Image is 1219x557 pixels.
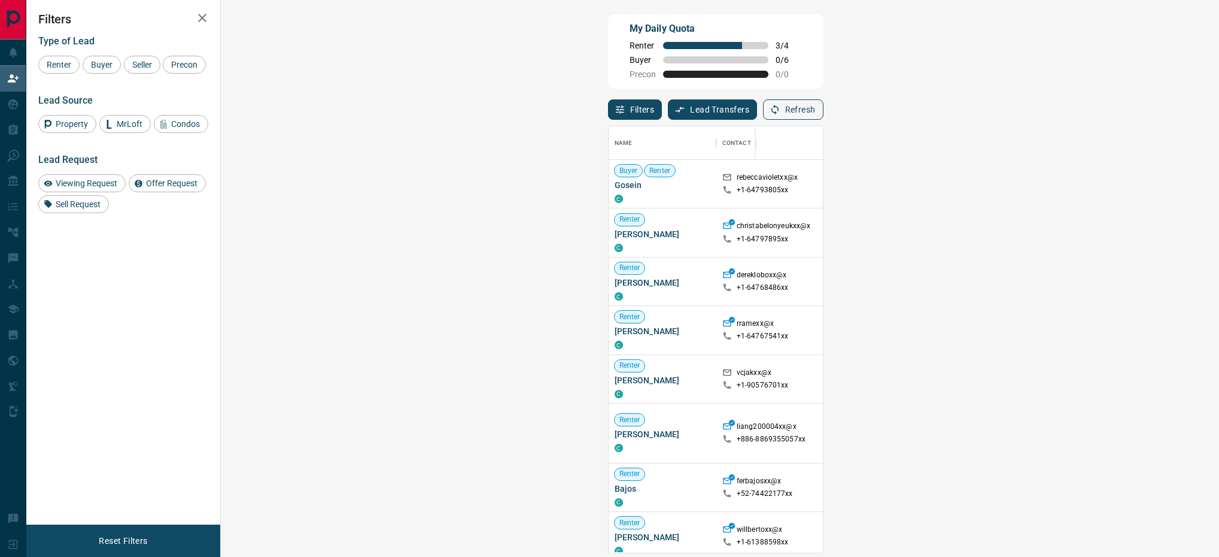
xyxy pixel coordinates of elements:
[615,214,645,225] span: Renter
[615,483,710,495] span: Bajos
[737,331,789,341] p: +1- 64767541xx
[615,469,645,479] span: Renter
[615,547,623,555] div: condos.ca
[38,195,109,213] div: Sell Request
[615,126,633,160] div: Name
[668,99,757,120] button: Lead Transfers
[737,283,789,293] p: +1- 64768486xx
[615,166,643,176] span: Buyer
[615,179,710,191] span: Gosein
[615,518,645,528] span: Renter
[615,228,710,240] span: [PERSON_NAME]
[776,55,802,65] span: 0 / 6
[615,498,623,507] div: condos.ca
[154,115,208,133] div: Condos
[615,390,623,398] div: condos.ca
[737,221,811,234] p: christabelonyeukxx@x
[615,277,710,289] span: [PERSON_NAME]
[615,312,645,322] span: Renter
[167,60,202,69] span: Precon
[83,56,121,74] div: Buyer
[38,35,95,47] span: Type of Lead
[737,476,782,489] p: ferbajosxx@x
[163,56,206,74] div: Precon
[737,234,789,244] p: +1- 64797895xx
[609,126,716,160] div: Name
[615,292,623,301] div: condos.ca
[615,361,645,371] span: Renter
[615,244,623,252] div: condos.ca
[737,380,789,390] p: +1- 90576701xx
[38,95,93,106] span: Lead Source
[615,444,623,452] div: condos.ca
[38,115,96,133] div: Property
[615,415,645,425] span: Renter
[38,56,80,74] div: Renter
[737,489,793,499] p: +52- 74422177xx
[737,525,783,537] p: willbertoxx@x
[645,166,675,176] span: Renter
[737,185,789,195] p: +1- 64793805xx
[87,60,117,69] span: Buyer
[630,22,802,36] p: My Daily Quota
[615,374,710,386] span: [PERSON_NAME]
[615,263,645,273] span: Renter
[737,319,774,331] p: rramexx@x
[42,60,75,69] span: Renter
[615,195,623,203] div: condos.ca
[129,174,206,192] div: Offer Request
[124,56,160,74] div: Seller
[737,434,805,444] p: +886- 8869355057xx
[630,55,656,65] span: Buyer
[38,12,208,26] h2: Filters
[51,178,121,188] span: Viewing Request
[615,325,710,337] span: [PERSON_NAME]
[51,119,92,129] span: Property
[615,428,710,440] span: [PERSON_NAME]
[113,119,147,129] span: MrLoft
[128,60,156,69] span: Seller
[51,199,105,209] span: Sell Request
[722,126,751,160] div: Contact
[776,69,802,79] span: 0 / 0
[38,154,98,165] span: Lead Request
[737,270,787,283] p: derekloboxx@x
[91,531,155,551] button: Reset Filters
[737,537,789,547] p: +1- 61388598xx
[99,115,151,133] div: MrLoft
[630,41,656,50] span: Renter
[737,422,797,434] p: liang200004xx@x
[142,178,202,188] span: Offer Request
[737,172,798,185] p: rebeccavioletxx@x
[38,174,126,192] div: Viewing Request
[615,341,623,349] div: condos.ca
[615,531,710,543] span: [PERSON_NAME]
[776,41,802,50] span: 3 / 4
[763,99,823,120] button: Refresh
[737,368,771,380] p: vcjakxx@x
[608,99,662,120] button: Filters
[630,69,656,79] span: Precon
[167,119,204,129] span: Condos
